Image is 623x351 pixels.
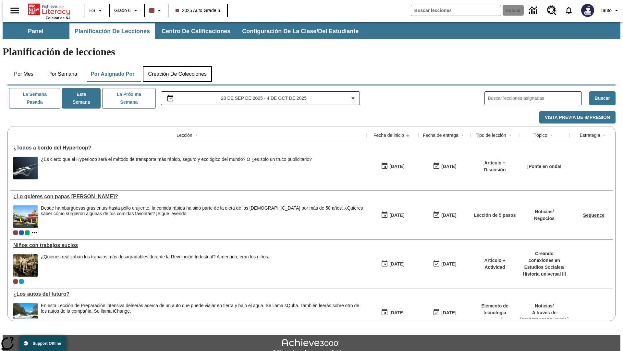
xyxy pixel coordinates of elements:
button: Sort [600,131,608,139]
button: Por mes [7,66,40,82]
button: La semana pasada [9,88,60,109]
button: 07/20/26: Último día en que podrá accederse la lección [431,209,458,221]
div: Tópico [533,132,547,138]
div: ¿Es cierto que el Hyperloop será el método de transporte más rápido, seguro y ecológico del mundo... [41,157,312,162]
button: Por semana [43,66,82,82]
p: ¡Ponte en onda! [527,163,562,170]
div: Portada [28,2,70,20]
button: 08/01/26: Último día en que podrá accederse la lección [431,306,458,319]
div: ¿Es cierto que el Hyperloop será el método de transporte más rápido, seguro y ecológico del mundo... [41,157,312,179]
div: ¿Lo quieres con papas fritas? [13,194,363,200]
p: Negocios [534,215,555,222]
button: Centro de calificaciones [156,23,236,39]
div: Lección [177,132,192,138]
button: Escoja un nuevo avatar [577,2,598,19]
a: Notificaciones [560,2,577,19]
div: OL 2025 Auto Grade 7 [19,230,24,235]
button: Vista previa de impresión [539,111,616,124]
a: ¿Todos a bordo del Hyperloop?, Lecciones [13,145,363,151]
button: Sort [404,131,412,139]
span: Clase actual [13,279,18,284]
div: [DATE] [441,309,456,317]
span: 28 de sep de 2025 - 4 de oct de 2025 [221,95,307,102]
button: La próxima semana [102,88,155,109]
p: Elemento de tecnología mejorada [474,303,516,323]
button: Lenguaje: ES, Selecciona un idioma [86,5,107,16]
button: Por asignado por [86,66,140,82]
button: Panel [3,23,68,39]
span: Edición de NJ [46,16,70,20]
div: [DATE] [389,162,404,171]
button: Support Offline [19,336,66,351]
input: Buscar lecciones asignadas [488,94,581,103]
h1: Planificación de lecciones [3,46,620,58]
a: ¿Lo quieres con papas fritas?, Lecciones [13,194,363,200]
svg: Collapse Date Range Filter [349,94,357,102]
p: A través de [GEOGRAPHIC_DATA] [520,309,569,323]
div: ¿Quiénes realizaban los trabajos más desagradables durante la Revolución Industrial? A menudo, er... [41,254,269,260]
div: [DATE] [441,260,456,268]
img: Avatar [581,4,594,17]
span: Grado 6 [114,7,131,14]
div: Clase actual [13,230,18,235]
button: Creación de colecciones [143,66,212,82]
p: Artículo + Actividad [474,257,516,271]
div: [DATE] [389,211,404,219]
div: 2025 Auto Grade 11 [19,279,24,284]
button: Buscar [589,91,616,105]
div: [DATE] [441,211,456,219]
p: Artículo + Discusión [474,160,516,173]
span: Tauto [601,7,612,14]
img: Un automóvil de alta tecnología flotando en el agua. [13,303,38,326]
button: Perfil/Configuración [598,5,623,16]
button: El color de la clase es café oscuro. Cambiar el color de la clase. [147,5,166,16]
a: Niños con trabajos sucios, Lecciones [13,242,363,248]
span: Configuración de la clase/del estudiante [242,28,359,35]
button: 11/30/25: Último día en que podrá accederse la lección [431,258,458,270]
button: Sort [192,131,200,139]
button: Sort [458,131,466,139]
p: Noticias / [520,303,569,309]
p: Creando conexiones en Estudios Sociales / [522,250,566,271]
button: 06/30/26: Último día en que podrá accederse la lección [431,160,458,173]
div: Fecha de inicio [373,132,404,138]
span: 2025 Auto Grade 6 [176,7,220,14]
div: Desde hamburguesas grasientas hasta pollo crujiente, la comida rápida ha sido parte de la dieta d... [41,205,363,228]
span: Panel [28,28,43,35]
button: Sort [506,131,514,139]
div: ¿Quiénes realizaban los trabajos más desagradables durante la Revolución Industrial? A menudo, er... [41,254,269,277]
img: Representación artística del vehículo Hyperloop TT entrando en un túnel [13,157,38,179]
div: Fecha de entrega [423,132,458,138]
div: Subbarra de navegación [3,22,620,39]
img: Uno de los primeros locales de McDonald's, con el icónico letrero rojo y los arcos amarillos. [13,205,38,228]
a: Portada [28,3,70,16]
button: Abrir el menú lateral [5,1,24,20]
span: Centro de calificaciones [162,28,230,35]
span: ES [89,7,95,14]
button: Mostrar más clases [31,229,39,237]
button: 07/11/25: Primer día en que estuvo disponible la lección [379,258,407,270]
div: Desde hamburguesas grasientas hasta pollo crujiente, la comida rápida ha sido parte de la dieta d... [41,205,363,216]
button: Configuración de la clase/del estudiante [237,23,364,39]
div: En esta Lección de Preparación intensiva de leerás acerca de un auto que puede viajar en tierra y... [41,303,363,326]
a: Centro de información [525,2,543,19]
p: Historia universal III [522,271,566,278]
button: Esta semana [62,88,101,109]
button: Sort [547,131,555,139]
span: 2025 Auto Grade 4 [25,230,30,235]
span: Support Offline [33,341,61,346]
testabrev: leerás acerca de un auto que puede viajar en tierra y bajo el agua. Se llama sQuba. También leerá... [41,303,359,314]
input: Buscar campo [411,5,501,16]
button: Planificación de lecciones [69,23,155,39]
a: Centro de recursos, Se abrirá en una pestaña nueva. [543,2,560,19]
button: 07/01/25: Primer día en que estuvo disponible la lección [379,306,407,319]
div: En esta Lección de Preparación intensiva de [41,303,363,314]
span: Planificación de lecciones [75,28,150,35]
